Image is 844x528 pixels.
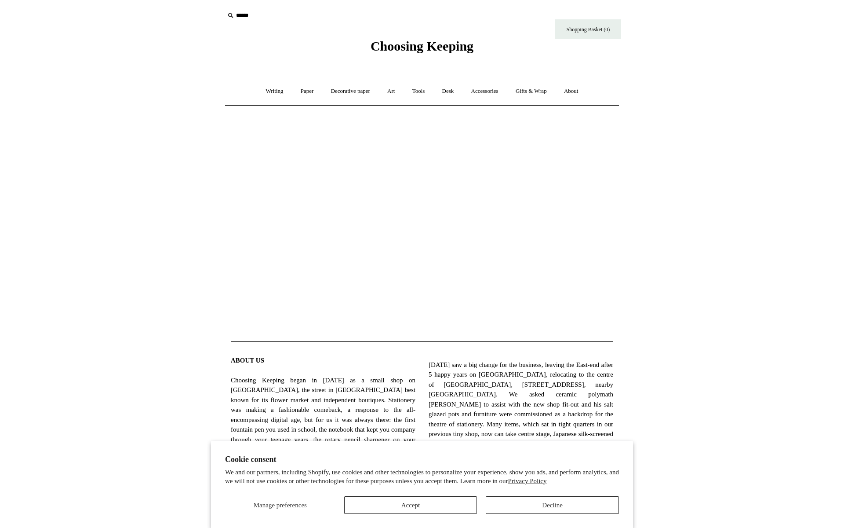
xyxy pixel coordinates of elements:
[371,46,473,52] a: Choosing Keeping
[508,477,547,484] a: Privacy Policy
[556,80,586,103] a: About
[293,80,322,103] a: Paper
[344,496,477,514] button: Accept
[555,19,621,39] a: Shopping Basket (0)
[463,80,506,103] a: Accessories
[225,455,619,464] h2: Cookie consent
[371,39,473,53] span: Choosing Keeping
[225,496,335,514] button: Manage preferences
[231,357,264,364] span: ABOUT US
[434,80,462,103] a: Desk
[379,80,403,103] a: Art
[486,496,619,514] button: Decline
[323,80,378,103] a: Decorative paper
[258,80,291,103] a: Writing
[508,80,555,103] a: Gifts & Wrap
[404,80,433,103] a: Tools
[225,468,619,485] p: We and our partners, including Shopify, use cookies and other technologies to personalize your ex...
[254,502,307,509] span: Manage preferences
